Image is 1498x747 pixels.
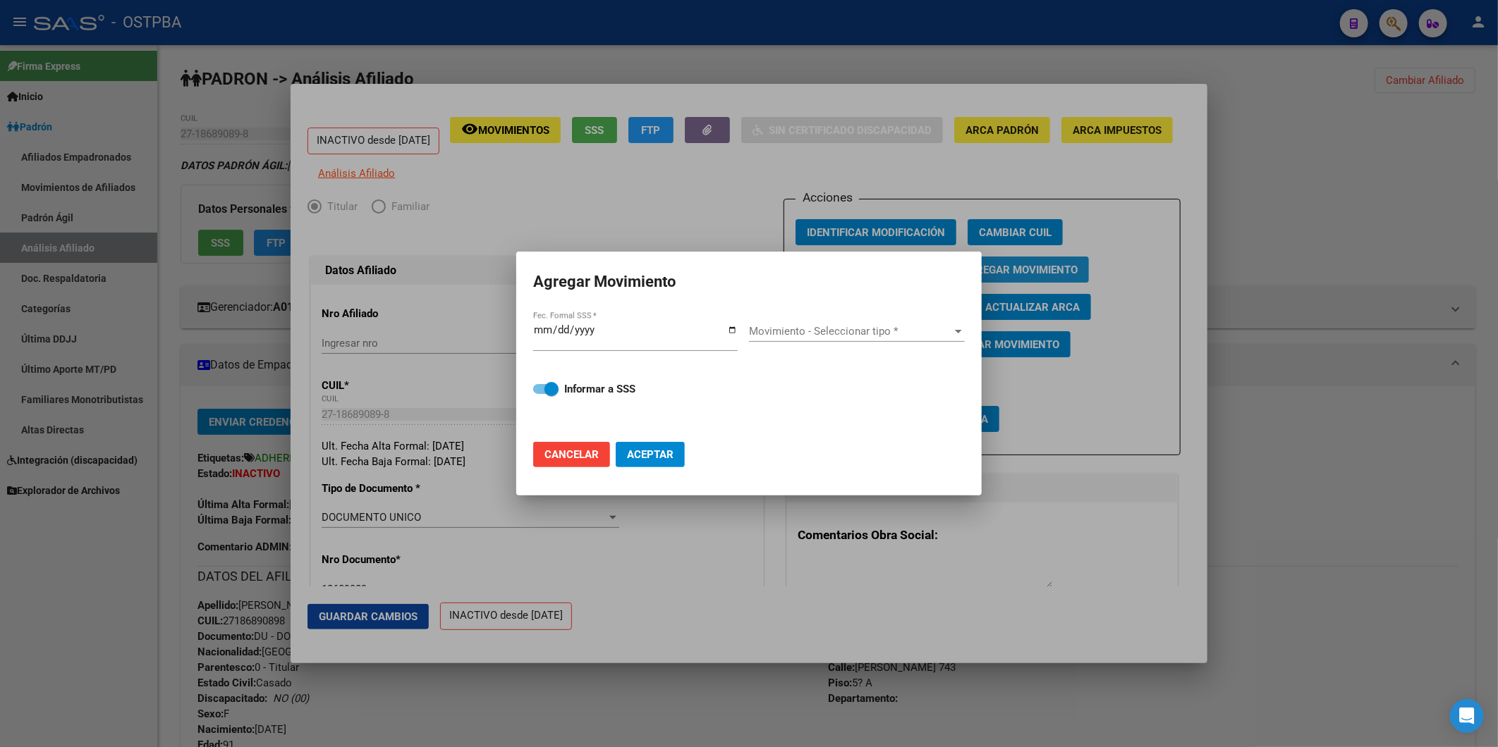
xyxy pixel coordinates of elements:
span: Aceptar [627,448,674,461]
span: Cancelar [544,448,599,461]
button: Aceptar [616,442,685,467]
div: Open Intercom Messenger [1450,699,1484,733]
button: Cancelar [533,442,610,467]
span: Movimiento - Seleccionar tipo * [749,325,952,338]
h2: Agregar Movimiento [533,268,965,295]
strong: Informar a SSS [564,383,635,395]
